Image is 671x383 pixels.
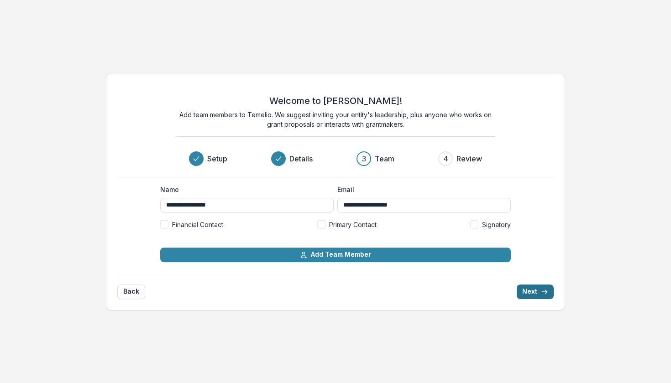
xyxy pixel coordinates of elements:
[160,185,328,194] label: Name
[375,153,394,164] h3: Team
[337,185,505,194] label: Email
[329,220,377,229] span: Primary Contact
[160,248,511,262] button: Add Team Member
[269,95,402,106] h2: Welcome to [PERSON_NAME]!
[362,153,366,164] div: 3
[207,153,227,164] h3: Setup
[176,110,495,129] p: Add team members to Temelio. We suggest inviting your entity's leadership, plus anyone who works ...
[443,153,448,164] div: 4
[172,220,223,229] span: Financial Contact
[456,153,482,164] h3: Review
[289,153,313,164] h3: Details
[517,285,554,299] button: Next
[482,220,511,229] span: Signatory
[189,151,482,166] div: Progress
[117,285,145,299] button: Back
